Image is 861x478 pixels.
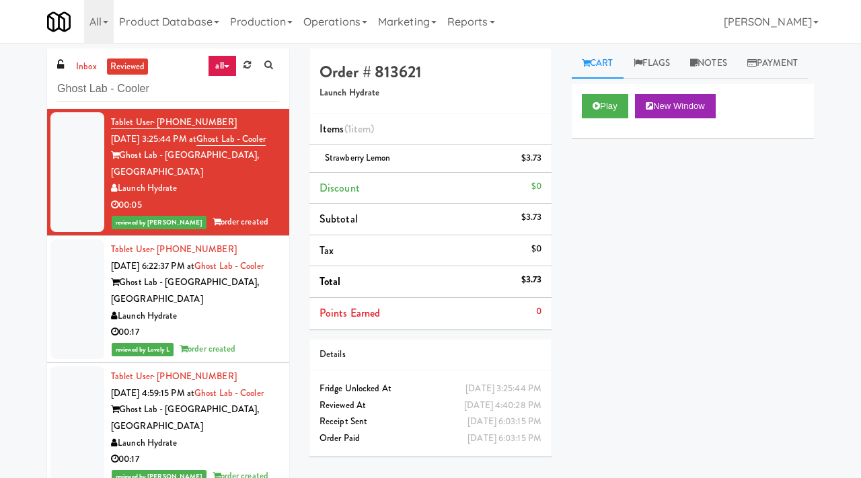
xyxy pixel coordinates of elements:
span: [DATE] 3:25:44 PM at [111,132,196,145]
a: Ghost Lab - Cooler [196,132,266,146]
span: order created [180,342,235,355]
a: Flags [624,48,681,79]
div: [DATE] 3:25:44 PM [465,381,541,397]
span: Total [320,274,341,289]
span: Items [320,121,374,136]
div: Receipt Sent [320,413,541,430]
a: Tablet User· [PHONE_NUMBER] [111,243,237,255]
span: Strawberry Lemon [325,151,391,164]
a: Ghost Lab - Cooler [194,260,264,272]
div: 00:17 [111,451,279,468]
span: Points Earned [320,305,380,321]
span: · [PHONE_NUMBER] [153,370,237,383]
span: [DATE] 6:22:37 PM at [111,260,194,272]
a: Tablet User· [PHONE_NUMBER] [111,116,237,129]
div: 00:05 [111,197,279,214]
button: Play [582,94,628,118]
div: Details [320,346,541,363]
div: $3.73 [521,150,542,167]
span: · [PHONE_NUMBER] [153,116,237,128]
button: New Window [635,94,716,118]
span: reviewed by Lovely L [112,343,174,356]
a: Ghost Lab - Cooler [194,387,264,399]
div: Ghost Lab - [GEOGRAPHIC_DATA], [GEOGRAPHIC_DATA] [111,274,279,307]
div: Fridge Unlocked At [320,381,541,397]
ng-pluralize: item [351,121,371,136]
div: [DATE] 6:03:15 PM [467,413,541,430]
li: Tablet User· [PHONE_NUMBER][DATE] 6:22:37 PM atGhost Lab - CoolerGhost Lab - [GEOGRAPHIC_DATA], [... [47,236,289,363]
div: Ghost Lab - [GEOGRAPHIC_DATA], [GEOGRAPHIC_DATA] [111,401,279,434]
span: (1 ) [344,121,375,136]
div: [DATE] 6:03:15 PM [467,430,541,447]
span: Tax [320,243,334,258]
span: Discount [320,180,360,196]
a: Notes [680,48,737,79]
a: reviewed [107,58,149,75]
li: Tablet User· [PHONE_NUMBER][DATE] 3:25:44 PM atGhost Lab - CoolerGhost Lab - [GEOGRAPHIC_DATA], [... [47,109,289,236]
h5: Launch Hydrate [320,88,541,98]
div: $0 [531,241,541,257]
a: inbox [73,58,100,75]
div: $3.73 [521,209,542,226]
h4: Order # 813621 [320,63,541,81]
span: order created [213,215,268,228]
input: Search vision orders [57,77,279,102]
div: Order Paid [320,430,541,447]
img: Micromart [47,10,71,34]
div: Ghost Lab - [GEOGRAPHIC_DATA], [GEOGRAPHIC_DATA] [111,147,279,180]
a: Cart [572,48,624,79]
div: $0 [531,178,541,195]
span: [DATE] 4:59:15 PM at [111,387,194,399]
a: Payment [737,48,809,79]
span: Subtotal [320,211,358,227]
div: 00:17 [111,324,279,341]
div: Launch Hydrate [111,308,279,325]
div: 0 [536,303,541,320]
a: all [208,55,236,77]
div: Reviewed At [320,397,541,414]
div: $3.73 [521,272,542,288]
div: Launch Hydrate [111,435,279,452]
span: · [PHONE_NUMBER] [153,243,237,255]
a: Tablet User· [PHONE_NUMBER] [111,370,237,383]
span: reviewed by [PERSON_NAME] [112,216,207,229]
div: Launch Hydrate [111,180,279,197]
div: [DATE] 4:40:28 PM [464,397,541,414]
